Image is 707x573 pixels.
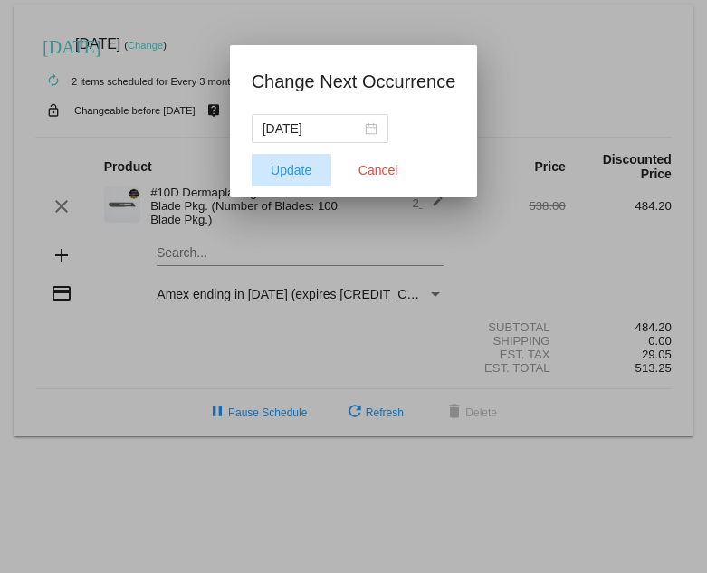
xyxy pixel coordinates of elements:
h1: Change Next Occurrence [252,67,456,96]
input: Select date [263,119,361,138]
span: Cancel [358,163,398,177]
span: Update [271,163,311,177]
button: Close dialog [339,154,418,186]
button: Update [252,154,331,186]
